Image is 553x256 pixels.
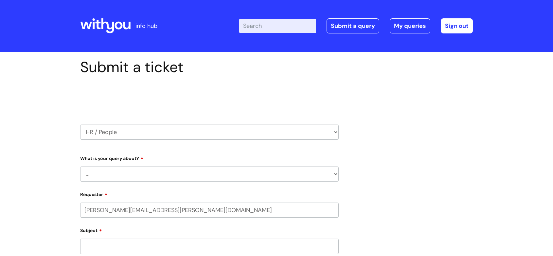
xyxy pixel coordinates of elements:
h2: Select issue type [80,91,339,103]
a: My queries [390,18,430,33]
input: Search [239,19,316,33]
a: Sign out [441,18,473,33]
a: Submit a query [327,18,379,33]
p: info hub [135,21,157,31]
h1: Submit a ticket [80,58,339,76]
div: | - [239,18,473,33]
label: Requester [80,189,339,197]
input: Email [80,203,339,218]
label: Subject [80,226,339,233]
label: What is your query about? [80,153,339,161]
